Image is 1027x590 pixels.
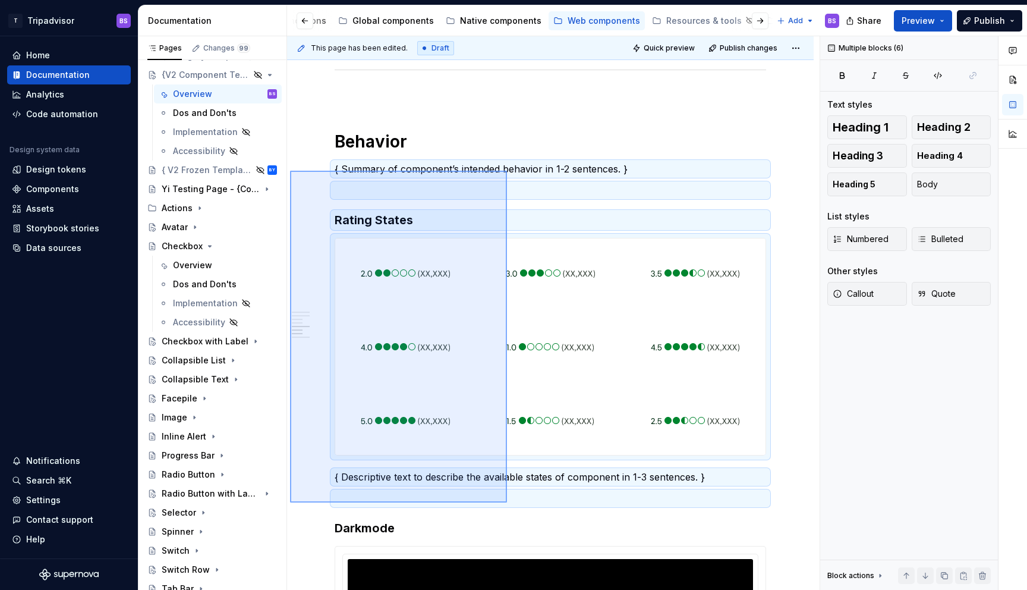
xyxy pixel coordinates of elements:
button: TTripadvisorBS [2,8,136,33]
a: Components [7,180,131,199]
span: Callout [833,288,874,300]
div: Pages [147,43,182,53]
button: Help [7,530,131,549]
a: OverviewBS [154,84,282,103]
div: Block actions [827,567,885,584]
div: Checkbox with Label [162,335,248,347]
a: {V2 Component Template} [143,65,282,84]
div: Spinner [162,526,194,538]
div: Settings [26,494,61,506]
span: Bulleted [917,233,963,245]
svg: Supernova Logo [39,569,99,580]
div: Block actions [827,571,874,580]
span: Publish [974,15,1005,27]
div: Documentation [26,69,90,81]
span: Add [788,16,803,26]
div: Page tree [58,9,535,33]
a: Storybook stories [7,219,131,238]
div: Design system data [10,145,80,155]
div: Checkbox [162,240,203,252]
button: Heading 5 [827,172,907,196]
div: Switch [162,545,190,557]
a: Radio Button with Label [143,484,282,503]
div: Code automation [26,108,98,120]
div: Search ⌘K [26,475,71,487]
a: Inline Alert [143,427,282,446]
span: Share [857,15,881,27]
a: Radio Button [143,465,282,484]
span: Heading 1 [833,121,889,133]
span: Quote [917,288,956,300]
span: Heading 3 [833,150,883,162]
a: Home [7,46,131,65]
span: Preview [902,15,935,27]
button: Body [912,172,991,196]
div: List styles [827,211,870,222]
div: Native components [460,15,541,27]
a: Selector [143,503,282,522]
div: Implementation [173,126,238,138]
span: Body [917,178,938,190]
span: Heading 2 [917,121,971,133]
div: Data sources [26,242,81,254]
button: Heading 3 [827,144,907,168]
a: Native components [441,11,546,30]
div: Collapsible Text [162,374,229,385]
a: Data sources [7,238,131,258]
div: BS [828,16,836,26]
div: BY [269,164,275,176]
a: Facepile [143,389,282,408]
div: Resources & tools [666,15,742,27]
button: Contact support [7,510,131,529]
a: Web components [549,11,645,30]
button: Notifications [7,451,131,470]
div: Tripadvisor [27,15,74,27]
div: Components [26,183,79,195]
div: Assets [26,203,54,215]
a: Assets [7,199,131,218]
button: Callout [827,282,907,306]
a: Yi Testing Page - {Component Template V2} [143,180,282,199]
div: { V2 Frozen Template } [162,164,252,176]
a: Progress Bar [143,446,282,465]
button: Heading 2 [912,115,991,139]
a: Overview [154,256,282,275]
div: Progress Bar [162,450,215,462]
div: Global components [352,15,434,27]
div: Web components [568,15,640,27]
button: Numbered [827,227,907,251]
div: Inline Alert [162,431,206,442]
a: Checkbox with Label [143,332,282,351]
div: Other styles [827,265,878,277]
a: Spinner [143,522,282,541]
a: Dos and Don'ts [154,275,282,294]
a: Collapsible Text [143,370,282,389]
div: BS [119,16,128,26]
a: Implementation [154,123,282,142]
a: Analytics [7,85,131,104]
a: Switch Row [143,560,282,579]
a: { V2 Frozen Template }BY [143,161,282,180]
div: Design tokens [26,164,86,175]
button: Search ⌘K [7,471,131,490]
div: Yi Testing Page - {Component Template V2} [162,183,260,195]
a: Checkbox [143,237,282,256]
div: Storybook stories [26,222,99,234]
div: T [8,14,23,28]
button: Bulleted [912,227,991,251]
a: Code automation [7,105,131,124]
div: Notifications [26,455,80,467]
a: Implementation [154,294,282,313]
button: Quote [912,282,991,306]
div: Home [26,49,50,61]
button: Share [840,10,889,32]
span: Heading 4 [917,150,963,162]
div: Actions [143,199,282,218]
div: Avatar [162,221,188,233]
div: Analytics [26,89,64,101]
div: Switch Row [162,564,210,576]
div: Text styles [827,99,872,111]
span: 99 [237,43,250,53]
a: Design tokens [7,160,131,179]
